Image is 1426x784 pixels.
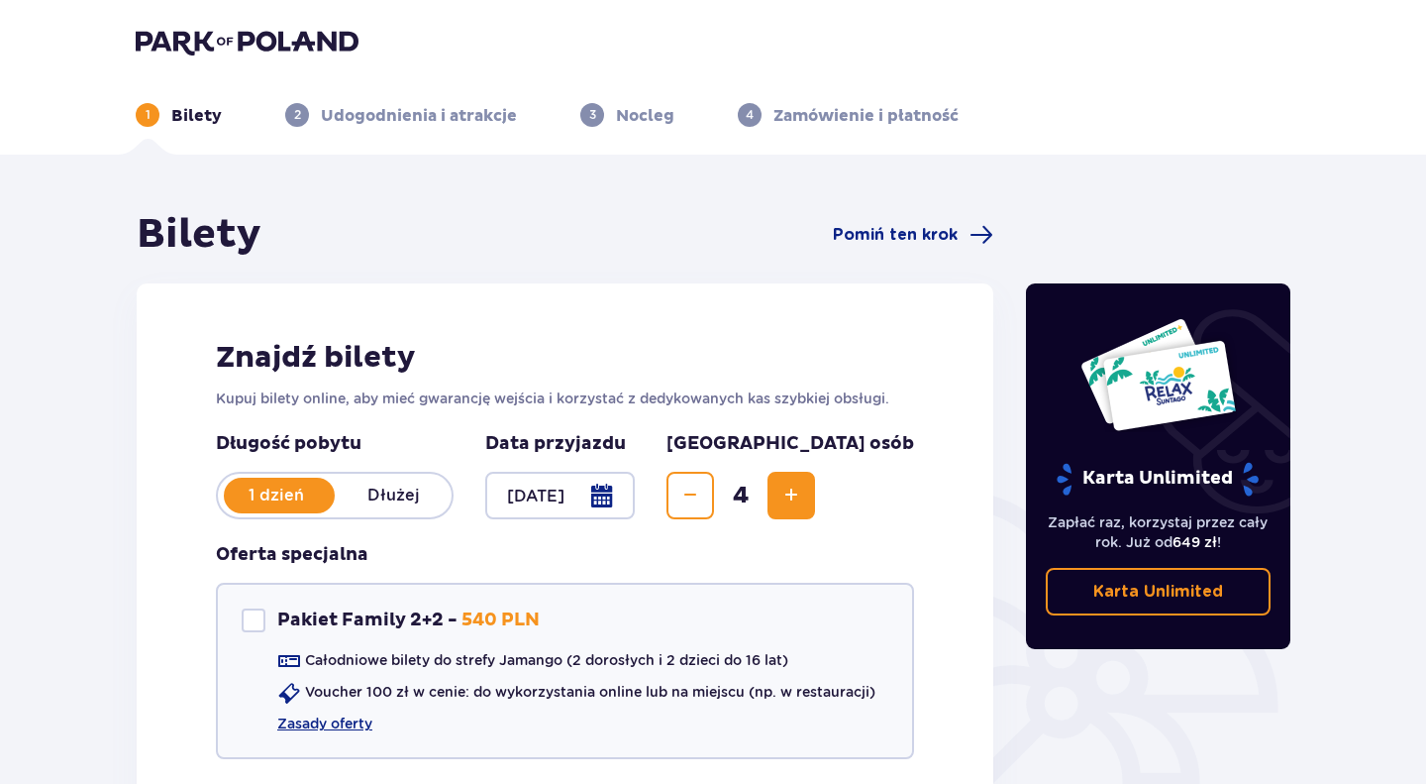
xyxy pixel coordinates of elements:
[216,389,914,408] p: Kupuj bilety online, aby mieć gwarancję wejścia i korzystać z dedykowanych kas szybkiej obsługi.
[136,28,358,56] img: Park of Poland logo
[335,485,452,506] p: Dłużej
[1093,581,1223,603] p: Karta Unlimited
[1046,512,1272,552] p: Zapłać raz, korzystaj przez cały rok. Już od !
[773,105,959,127] p: Zamówienie i płatność
[461,609,540,632] p: 540 PLN
[305,650,788,670] p: Całodniowe bilety do strefy Jamango (2 dorosłych i 2 dzieci do 16 lat)
[833,223,993,247] a: Pomiń ten krok
[666,472,714,519] button: Decrease
[833,224,958,246] span: Pomiń ten krok
[718,481,764,510] span: 4
[1046,568,1272,616] a: Karta Unlimited
[216,339,914,377] h2: Znajdź bilety
[277,714,372,733] a: Zasady oferty
[485,432,626,456] p: Data przyjazdu
[305,682,875,702] p: Voucher 100 zł w cenie: do wykorzystania online lub na miejscu (np. w restauracji)
[767,472,815,519] button: Increase
[666,432,914,456] p: [GEOGRAPHIC_DATA] osób
[616,105,674,127] p: Nocleg
[1172,534,1217,550] span: 649 zł
[746,106,754,124] p: 4
[218,485,335,506] p: 1 dzień
[146,106,151,124] p: 1
[1055,462,1261,497] p: Karta Unlimited
[294,106,301,124] p: 2
[589,106,596,124] p: 3
[321,105,517,127] p: Udogodnienia i atrakcje
[216,543,368,567] p: Oferta specjalna
[137,210,261,260] h1: Bilety
[277,609,458,632] p: Pakiet Family 2+2 -
[171,105,222,127] p: Bilety
[216,432,454,456] p: Długość pobytu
